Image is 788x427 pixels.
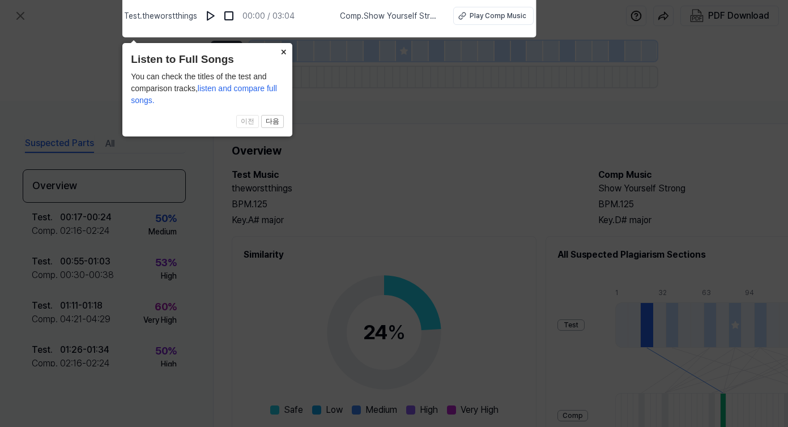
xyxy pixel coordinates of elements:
div: Play Comp Music [470,11,526,21]
button: Play Comp Music [453,7,534,25]
span: Test . theworstthings [124,10,197,22]
span: listen and compare full songs. [131,84,277,105]
button: Close [274,43,292,59]
img: stop [223,10,235,22]
div: You can check the titles of the test and comparison tracks, [131,71,284,106]
span: Comp . Show Yourself Strong [340,10,440,22]
div: 00:00 / 03:04 [242,10,295,22]
img: play [205,10,216,22]
header: Listen to Full Songs [131,52,284,68]
button: 다음 [261,115,284,129]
